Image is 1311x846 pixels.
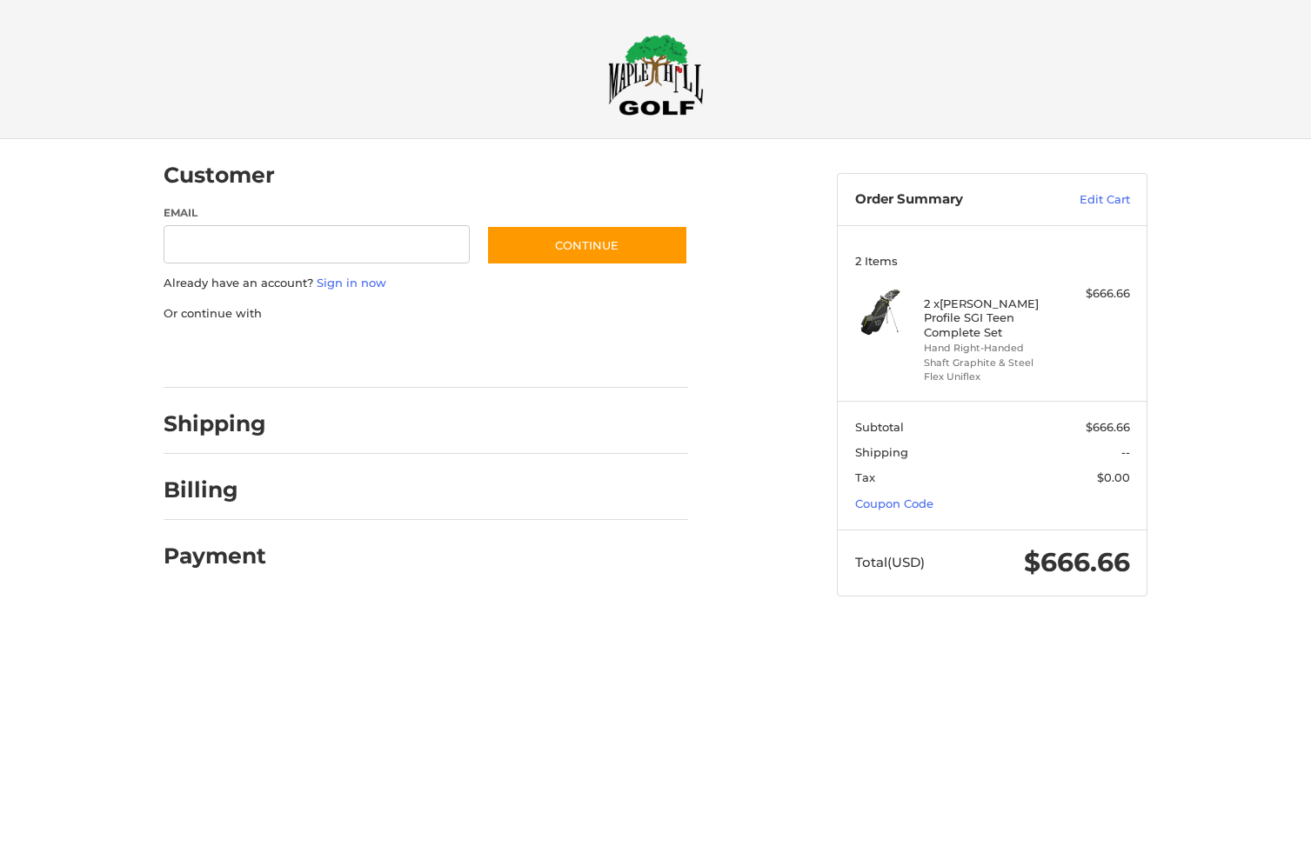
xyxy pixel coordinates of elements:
[164,275,688,292] p: Already have an account?
[164,205,470,221] label: Email
[305,339,436,370] iframe: PayPal-paylater
[164,476,265,503] h2: Billing
[1061,285,1130,303] div: $666.66
[924,296,1057,339] h4: 2 x [PERSON_NAME] Profile SGI Teen Complete Set
[453,339,584,370] iframe: PayPal-venmo
[164,162,275,189] h2: Customer
[17,771,206,829] iframe: Gorgias live chat messenger
[164,543,266,570] h2: Payment
[924,370,1057,384] li: Flex Uniflex
[608,34,704,116] img: Maple Hill Golf
[158,339,289,370] iframe: PayPal-paypal
[855,191,1042,209] h3: Order Summary
[1024,546,1130,578] span: $666.66
[924,356,1057,370] li: Shaft Graphite & Steel
[855,420,904,434] span: Subtotal
[164,305,688,323] p: Or continue with
[855,470,875,484] span: Tax
[486,225,688,265] button: Continue
[317,276,386,290] a: Sign in now
[924,341,1057,356] li: Hand Right-Handed
[855,445,908,459] span: Shipping
[855,554,925,570] span: Total (USD)
[855,496,933,510] a: Coupon Code
[1042,191,1130,209] a: Edit Cart
[1121,445,1130,459] span: --
[1086,420,1130,434] span: $666.66
[164,410,266,437] h2: Shipping
[1097,470,1130,484] span: $0.00
[855,254,1130,268] h3: 2 Items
